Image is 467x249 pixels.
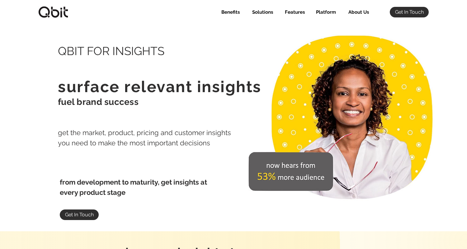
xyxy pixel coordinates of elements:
p: Platform [313,7,339,17]
span: Get In Touch [65,211,94,218]
span: surface relevant insights [58,78,262,96]
div: Solutions [244,7,278,17]
a: About Us [341,7,374,17]
div: Features [278,7,309,17]
span: get the market, product, pricing and customer insights you need to make the most important decisions [58,129,231,147]
p: Solutions [249,7,276,17]
div: Platform [309,7,341,17]
nav: Site [214,7,374,17]
img: qbitlogo-border.jpg [38,6,69,18]
img: Qbit_Inisghts_KPI.jpg [238,21,445,212]
span: Get In Touch [395,9,424,16]
p: Features [282,7,308,17]
span: from development to maturity, get insights at every product stage [60,178,207,196]
p: Benefits [218,7,243,17]
a: Get In Touch [60,209,99,220]
span: fuel brand success [58,97,139,107]
p: About Us [345,7,372,17]
span: QBIT FOR INSIGHTS [58,44,164,58]
a: Benefits [214,7,244,17]
a: Get In Touch [390,7,429,17]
